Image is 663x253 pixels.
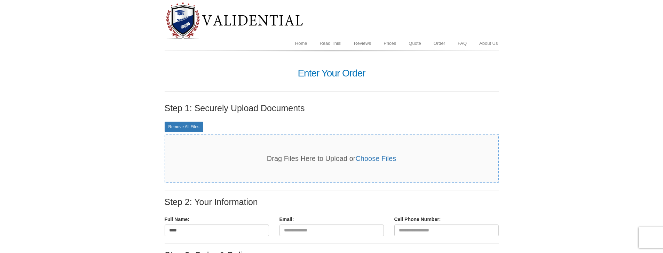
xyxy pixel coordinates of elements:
label: Email: [279,216,294,223]
a: About Us [473,37,504,50]
a: Prices [377,37,402,50]
span: Drag Files Here to Upload or [267,155,396,162]
label: Step 1: Securely Upload Documents [165,104,305,113]
a: FAQ [451,37,473,50]
a: Quote [402,37,427,50]
a: Choose Files [355,155,396,162]
a: Reviews [348,37,377,50]
a: Read This! [313,37,348,50]
label: Full Name: [165,216,190,223]
a: Home [289,37,314,50]
a: Order [427,37,451,50]
a: Remove All Files [165,122,203,132]
label: Step 2: Your Information [165,197,258,207]
img: Diploma Evaluation Service [165,1,304,40]
label: Cell Phone Number: [394,216,441,223]
h1: Enter Your Order [165,68,499,79]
